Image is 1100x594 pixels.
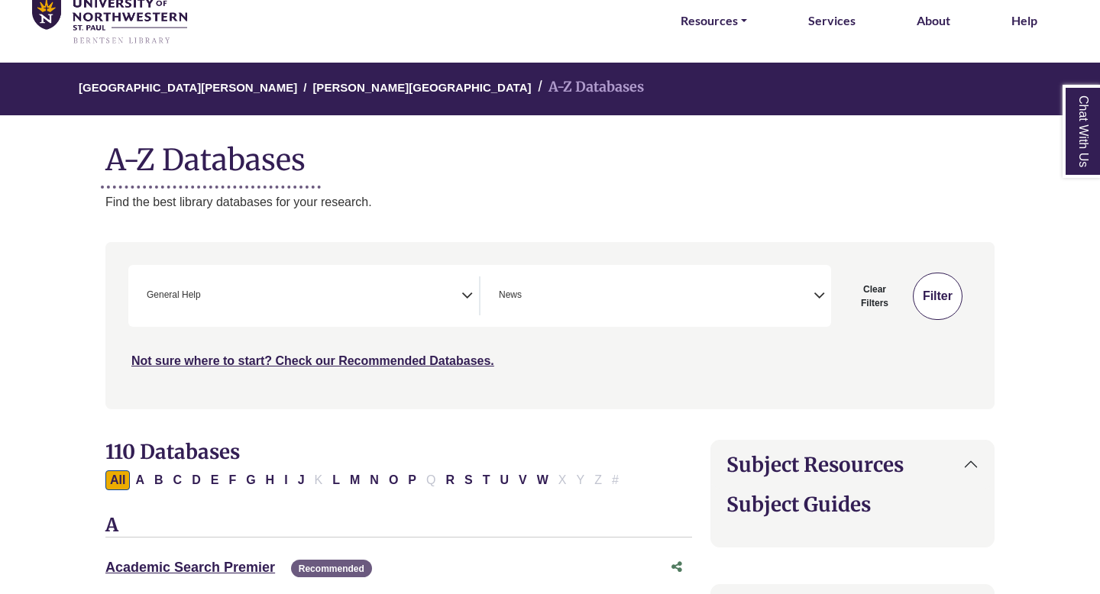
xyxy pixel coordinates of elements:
[403,470,421,490] button: Filter Results P
[441,470,459,490] button: Filter Results R
[345,470,364,490] button: Filter Results M
[726,492,979,516] h2: Subject Guides
[141,288,201,302] li: General Help
[131,470,149,490] button: Filter Results A
[105,439,240,464] span: 110 Databases
[1011,11,1037,31] a: Help
[499,288,522,302] span: News
[312,79,531,94] a: [PERSON_NAME][GEOGRAPHIC_DATA]
[79,79,297,94] a: [GEOGRAPHIC_DATA][PERSON_NAME]
[105,192,995,212] p: Find the best library databases for your research.
[384,470,403,490] button: Filter Results O
[131,354,494,367] a: Not sure where to start? Check our Recommended Databases.
[495,470,513,490] button: Filter Results U
[460,470,477,490] button: Filter Results S
[662,553,692,582] button: Share this database
[493,288,522,302] li: News
[478,470,495,490] button: Filter Results T
[365,470,383,490] button: Filter Results N
[206,470,224,490] button: Filter Results E
[169,470,187,490] button: Filter Results C
[241,470,260,490] button: Filter Results G
[293,470,309,490] button: Filter Results J
[532,76,644,98] li: A-Z Databases
[105,242,995,408] nav: Search filters
[105,515,692,538] h3: A
[105,473,625,486] div: Alpha-list to filter by first letter of database name
[150,470,168,490] button: Filter Results B
[105,560,275,575] a: Academic Search Premier
[711,441,994,489] button: Subject Resources
[328,470,345,490] button: Filter Results L
[105,470,130,490] button: All
[291,560,372,577] span: Recommended
[917,11,950,31] a: About
[105,63,995,115] nav: breadcrumb
[187,470,205,490] button: Filter Results D
[224,470,241,490] button: Filter Results F
[514,470,532,490] button: Filter Results V
[105,131,995,177] h1: A-Z Databases
[525,291,532,303] textarea: Search
[840,273,909,320] button: Clear Filters
[147,288,201,302] span: General Help
[280,470,292,490] button: Filter Results I
[808,11,856,31] a: Services
[913,273,962,320] button: Submit for Search Results
[681,11,747,31] a: Resources
[532,470,553,490] button: Filter Results W
[204,291,211,303] textarea: Search
[261,470,280,490] button: Filter Results H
